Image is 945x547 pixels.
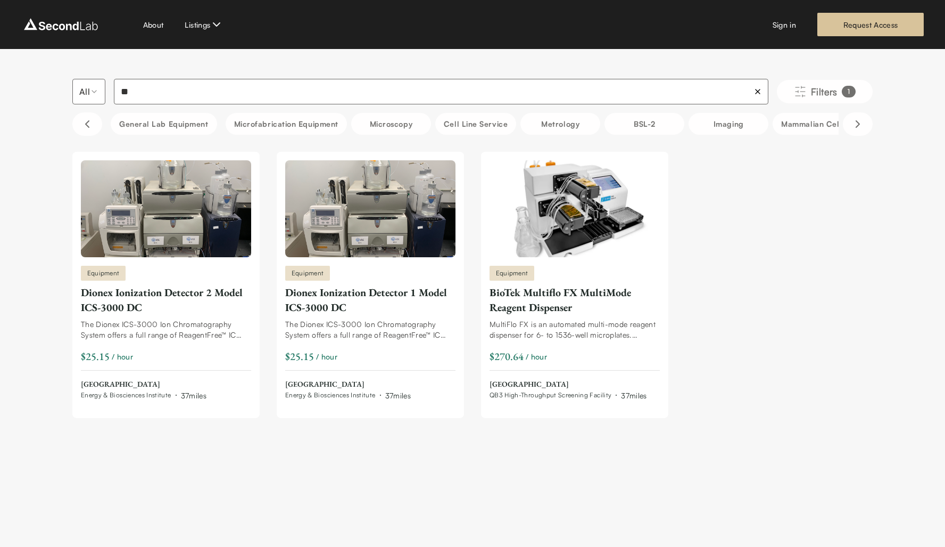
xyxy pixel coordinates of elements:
button: Scroll left [72,112,102,136]
div: $25.15 [285,349,314,364]
span: / hour [112,351,133,362]
div: The Dionex ICS-3000 Ion Chromatography System offers a full range of ReagentFree™ IC (RFIC™) comp... [285,319,455,340]
button: Listings [185,18,223,31]
span: Filters [811,84,838,99]
span: Equipment [87,268,119,278]
span: QB3 High-Throughput Screening Facility [490,391,611,399]
button: Microfabrication Equipment [226,113,347,135]
img: Dionex Ionization Detector 1 Model ICS-3000 DC [285,160,455,257]
div: The Dionex ICS-3000 Ion Chromatography System offers a full range of ReagentFree™ IC (RFIC™) comp... [81,319,251,340]
a: About [143,19,164,30]
span: Energy & Biosciences Institute [81,391,171,399]
span: Equipment [496,268,528,278]
a: Dionex Ionization Detector 2 Model ICS-3000 DCEquipmentDionex Ionization Detector 2 Model ICS-300... [81,160,251,401]
div: 1 [842,86,856,97]
span: [GEOGRAPHIC_DATA] [285,379,411,390]
div: 37 miles [385,390,411,401]
div: $25.15 [81,349,110,364]
span: / hour [316,351,337,362]
span: [GEOGRAPHIC_DATA] [81,379,206,390]
span: Energy & Biosciences Institute [285,391,376,399]
div: Dionex Ionization Detector 2 Model ICS-3000 DC [81,285,251,315]
div: $270.64 [490,349,524,364]
a: Sign in [773,19,796,30]
span: Equipment [292,268,324,278]
button: Metrology [520,113,600,135]
button: Microscopy [351,113,431,135]
button: Filters [777,80,873,103]
button: Select listing type [72,79,105,104]
button: Imaging [689,113,768,135]
img: logo [21,16,101,33]
div: 37 miles [181,390,206,401]
a: BioTek Multiflo FX MultiMode Reagent DispenserEquipmentBioTek Multiflo FX MultiMode Reagent Dispe... [490,160,660,401]
span: [GEOGRAPHIC_DATA] [490,379,647,390]
span: / hour [526,351,547,362]
button: Cell line service [435,113,516,135]
div: Dionex Ionization Detector 1 Model ICS-3000 DC [285,285,455,315]
img: Dionex Ionization Detector 2 Model ICS-3000 DC [81,160,251,257]
button: BSL-2 [604,113,684,135]
button: Scroll right [843,112,873,136]
div: 37 miles [621,390,646,401]
a: Dionex Ionization Detector 1 Model ICS-3000 DCEquipmentDionex Ionization Detector 1 Model ICS-300... [285,160,455,401]
div: BioTek Multiflo FX MultiMode Reagent Dispenser [490,285,660,315]
div: MultiFlo FX is an automated multi-mode reagent dispenser for 6- to 1536-well microplates. MultiFl... [490,319,660,340]
button: Mammalian Cells [773,113,853,135]
img: BioTek Multiflo FX MultiMode Reagent Dispenser [490,160,660,257]
a: Request Access [817,13,924,36]
button: General Lab equipment [111,113,217,135]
